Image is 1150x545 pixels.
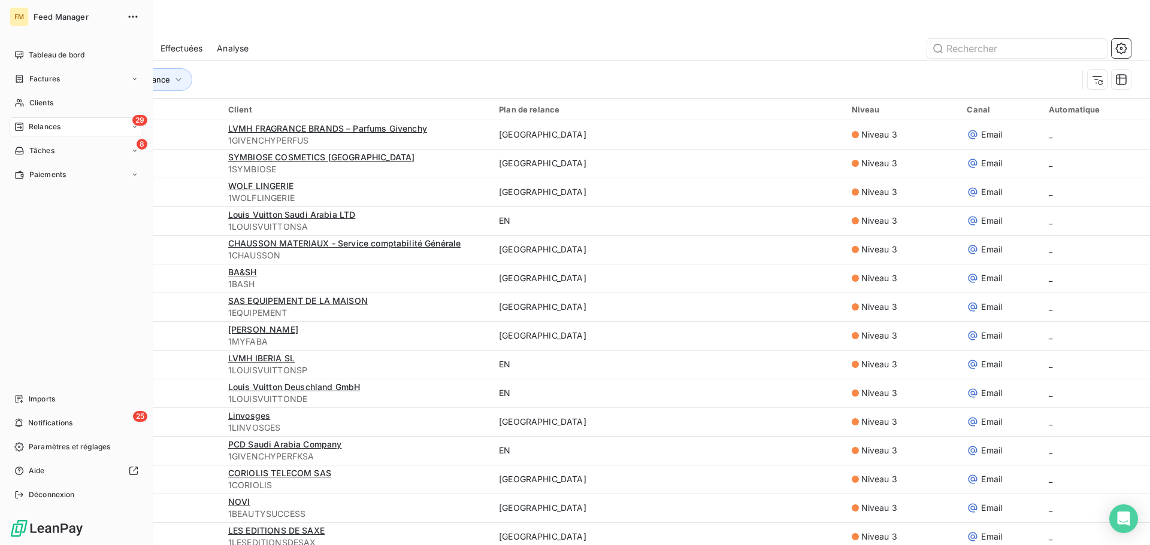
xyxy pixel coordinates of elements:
img: Logo LeanPay [10,519,84,538]
span: Email [981,272,1002,284]
span: Linvosges [228,410,270,421]
span: Niveau 3 [861,387,897,399]
span: CORIOLIS TELECOM SAS [228,468,331,478]
span: Effectuées [161,42,203,54]
td: [GEOGRAPHIC_DATA] [492,293,844,321]
span: 1GIVENCHYPERFUS [228,135,485,147]
span: Email [981,330,1002,342]
td: [GEOGRAPHIC_DATA] [492,407,844,436]
span: 1LOUISVUITTONSP [228,364,485,376]
span: _ [1049,129,1052,139]
span: Factures [29,74,60,84]
span: _ [1049,273,1052,283]
span: BA&SH [228,267,257,277]
span: _ [1049,330,1052,340]
span: Email [981,502,1002,514]
span: 1LINVOSGES [228,422,485,434]
span: Niveau 3 [861,358,897,370]
span: Tâches [29,145,55,156]
span: LVMH IBERIA SL [228,353,295,363]
span: Email [981,358,1002,370]
span: Niveau 3 [861,416,897,428]
td: [GEOGRAPHIC_DATA] [492,494,844,522]
span: _ [1049,388,1052,398]
span: Email [981,301,1002,313]
span: Clients [29,98,53,108]
span: Email [981,416,1002,428]
span: Email [981,444,1002,456]
span: LVMH FRAGRANCE BRANDS – Parfums Givenchy [228,123,427,133]
span: Analyse [217,42,249,54]
span: Email [981,387,1002,399]
span: Niveau 3 [861,186,897,198]
span: 8 [137,139,147,150]
span: Niveau 3 [861,157,897,169]
div: Open Intercom Messenger [1109,504,1138,533]
span: _ [1049,158,1052,168]
span: _ [1049,416,1052,427]
span: _ [1049,445,1052,455]
span: Paramètres et réglages [29,442,110,452]
td: [GEOGRAPHIC_DATA] [492,235,844,264]
a: Aide [10,461,143,480]
span: PCD Saudi Arabia Company [228,439,342,449]
span: _ [1049,244,1052,254]
span: Niveau 3 [861,243,897,255]
span: Email [981,186,1002,198]
div: Automatique [1049,105,1143,114]
span: Notifications [28,418,72,428]
div: Canal [967,105,1034,114]
span: _ [1049,474,1052,484]
span: LES EDITIONS DE SAXE [228,525,325,535]
span: _ [1049,531,1052,541]
span: 29 [132,115,147,126]
td: EN [492,379,844,407]
span: Paiements [29,169,66,180]
span: Niveau 3 [861,473,897,485]
span: Niveau 3 [861,301,897,313]
span: 1LOUISVUITTONSA [228,221,485,233]
span: _ [1049,302,1052,312]
span: Relances [29,121,60,132]
span: Email [981,473,1002,485]
td: [GEOGRAPHIC_DATA] [492,149,844,178]
span: Déconnexion [29,489,75,500]
span: Niveau 3 [861,531,897,543]
td: [GEOGRAPHIC_DATA] [492,465,844,494]
span: _ [1049,187,1052,197]
span: Louis Vuitton Saudi Arabia LTD [228,209,356,220]
span: 1LOUISVUITTONDE [228,393,485,405]
span: Niveau 3 [861,272,897,284]
span: _ [1049,215,1052,226]
td: EN [492,436,844,465]
span: CHAUSSON MATERIAUX - Service comptabilité Générale [228,238,461,248]
span: SYMBIOSE COSMETICS [GEOGRAPHIC_DATA] [228,152,414,162]
span: 1WOLFLINGERIE [228,192,485,204]
span: Email [981,157,1002,169]
span: 1BEAUTYSUCCESS [228,508,485,520]
span: Niveau 3 [861,129,897,141]
span: Aide [29,465,45,476]
td: [GEOGRAPHIC_DATA] [492,178,844,206]
div: Plan de relance [499,105,837,114]
td: [GEOGRAPHIC_DATA] [492,321,844,350]
span: Email [981,531,1002,543]
td: [GEOGRAPHIC_DATA] [492,264,844,293]
span: [PERSON_NAME] [228,324,298,334]
span: Niveau 3 [861,215,897,227]
span: Louis Vuitton Deuschland GmbH [228,382,360,392]
span: NOVI [228,497,250,507]
span: Email [981,215,1002,227]
span: 1CORIOLIS [228,479,485,491]
span: Niveau 3 [861,330,897,342]
span: WOLF LINGERIE [228,181,293,191]
span: _ [1049,503,1052,513]
td: EN [492,206,844,235]
span: Tableau de bord [29,50,84,60]
span: SAS EQUIPEMENT DE LA MAISON [228,296,368,306]
span: Niveau 3 [861,444,897,456]
input: Rechercher [927,39,1107,58]
span: 1BASH [228,278,485,290]
span: 1CHAUSSON [228,249,485,261]
span: _ [1049,359,1052,369]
